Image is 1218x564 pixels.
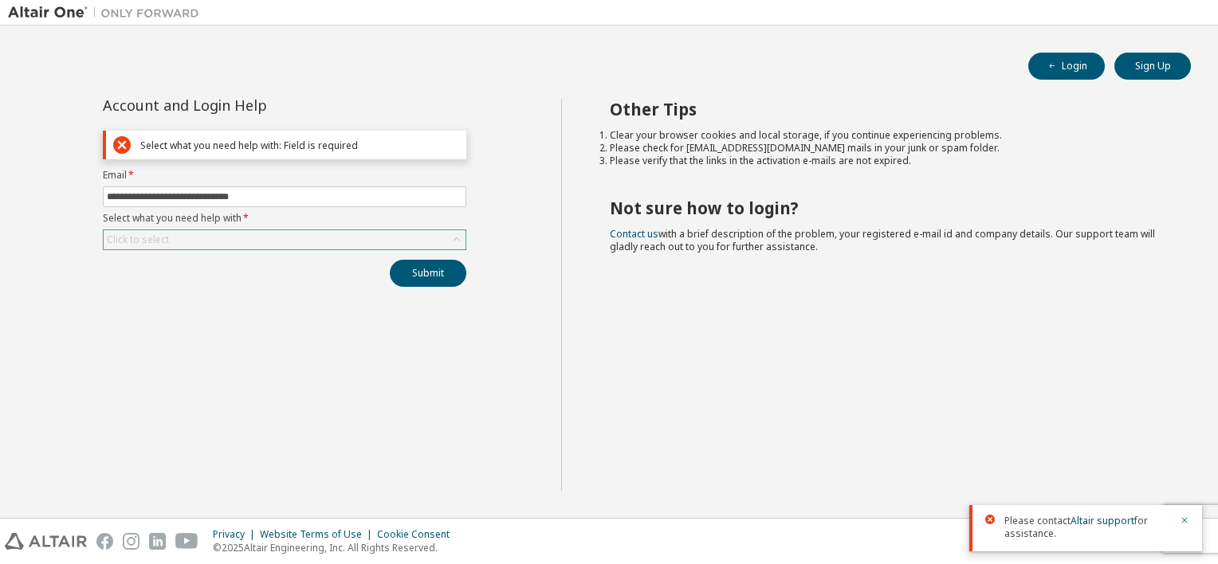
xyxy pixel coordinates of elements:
div: Cookie Consent [377,528,459,541]
h2: Not sure how to login? [610,198,1163,218]
img: instagram.svg [123,533,139,550]
label: Email [103,169,466,182]
img: linkedin.svg [149,533,166,550]
span: with a brief description of the problem, your registered e-mail id and company details. Our suppo... [610,227,1155,253]
div: Privacy [213,528,260,541]
div: Select what you need help with: Field is required [140,139,459,151]
h2: Other Tips [610,99,1163,119]
span: Please contact for assistance. [1004,515,1170,540]
a: Contact us [610,227,658,241]
button: Login [1028,53,1105,80]
button: Sign Up [1114,53,1191,80]
button: Submit [390,260,466,287]
label: Select what you need help with [103,212,466,225]
a: Altair support [1071,514,1134,527]
img: altair_logo.svg [5,533,87,550]
img: Altair One [8,5,207,21]
li: Please verify that the links in the activation e-mails are not expired. [610,155,1163,167]
div: Click to select [107,233,169,246]
p: © 2025 Altair Engineering, Inc. All Rights Reserved. [213,541,459,554]
li: Clear your browser cookies and local storage, if you continue experiencing problems. [610,129,1163,142]
div: Click to select [104,230,466,249]
img: youtube.svg [175,533,198,550]
div: Account and Login Help [103,99,394,112]
li: Please check for [EMAIL_ADDRESS][DOMAIN_NAME] mails in your junk or spam folder. [610,142,1163,155]
div: Website Terms of Use [260,528,377,541]
img: facebook.svg [96,533,113,550]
